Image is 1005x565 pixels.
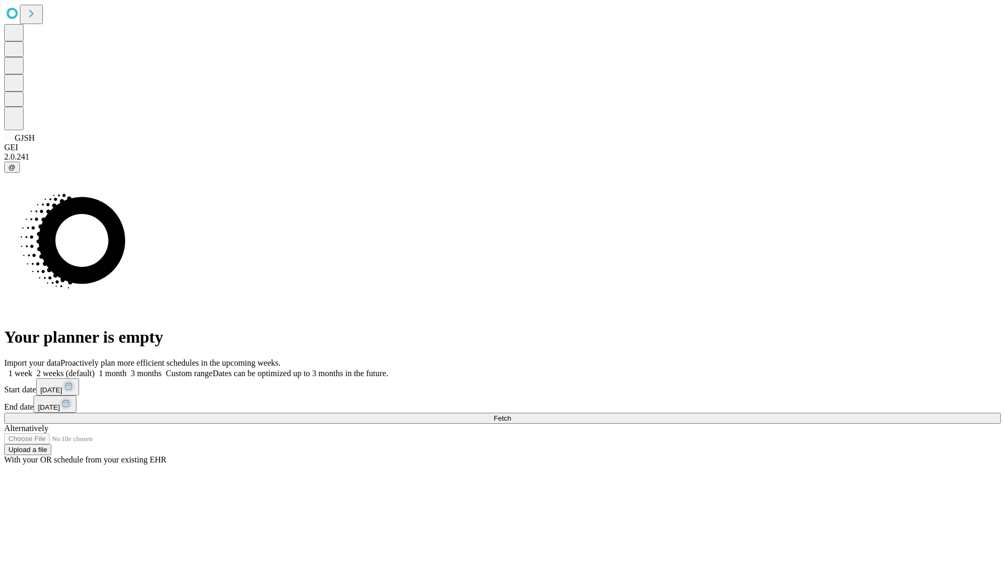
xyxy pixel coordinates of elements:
span: Proactively plan more efficient schedules in the upcoming weeks. [61,358,281,367]
h1: Your planner is empty [4,327,1001,347]
button: Upload a file [4,444,51,455]
span: Dates can be optimized up to 3 months in the future. [213,369,388,378]
button: @ [4,162,20,173]
span: With your OR schedule from your existing EHR [4,455,166,464]
button: [DATE] [36,378,79,395]
span: Fetch [494,414,511,422]
span: 1 month [99,369,127,378]
div: Start date [4,378,1001,395]
div: 2.0.241 [4,152,1001,162]
span: 3 months [131,369,162,378]
span: 1 week [8,369,32,378]
span: 2 weeks (default) [37,369,95,378]
span: Alternatively [4,424,48,433]
span: [DATE] [40,386,62,394]
span: GJSH [15,133,35,142]
span: @ [8,163,16,171]
button: [DATE] [33,395,76,413]
span: Import your data [4,358,61,367]
div: End date [4,395,1001,413]
span: Custom range [166,369,213,378]
span: [DATE] [38,403,60,411]
div: GEI [4,143,1001,152]
button: Fetch [4,413,1001,424]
